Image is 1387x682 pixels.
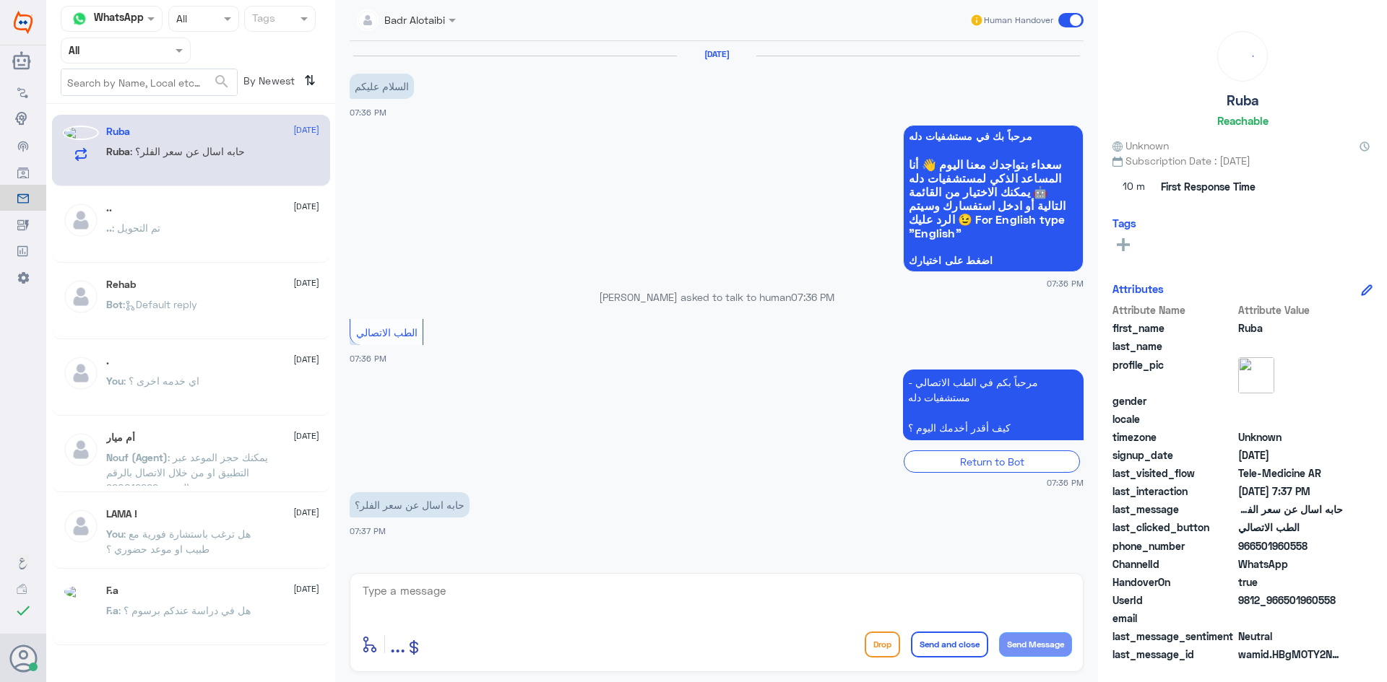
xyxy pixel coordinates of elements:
[390,628,405,660] button: ...
[791,291,834,303] span: 07:36 PM
[1238,629,1343,644] span: 0
[350,526,386,535] span: 07:37 PM
[293,582,319,595] span: [DATE]
[1112,574,1235,590] span: HandoverOn
[1047,476,1084,489] span: 07:36 PM
[106,145,130,157] span: Ruba
[1112,320,1235,336] span: first_name
[1112,282,1164,295] h6: Attributes
[63,508,99,544] img: defaultAdmin.png
[1238,520,1343,535] span: الطب الاتصالي
[124,375,199,387] span: : اي خدمه اخرى ؟
[106,355,109,367] h5: .
[1112,174,1156,200] span: 10 m
[677,49,756,59] h6: [DATE]
[909,255,1078,266] span: اضغط على اختيارك
[1112,429,1235,445] span: timezone
[106,298,123,310] span: Bot
[1238,357,1274,393] img: picture
[1112,611,1235,626] span: email
[112,222,160,234] span: : تم التحويل
[1238,538,1343,554] span: 966501960558
[1112,153,1373,168] span: Subscription Date : [DATE]
[63,585,99,599] img: picture
[904,450,1080,473] div: Return to Bot
[911,631,988,657] button: Send and close
[293,353,319,366] span: [DATE]
[1112,538,1235,554] span: phone_number
[909,131,1078,142] span: مرحباً بك في مستشفيات دله
[238,69,298,97] span: By Newest
[1238,411,1343,427] span: null
[63,355,99,391] img: defaultAdmin.png
[106,451,268,494] span: : يمكنك حجز الموعد عبر التطبيق او من خلال الاتصال بالرقم الموحد 920012222
[213,73,230,90] span: search
[106,126,130,138] h5: Ruba
[350,354,386,363] span: 07:36 PM
[1238,393,1343,408] span: null
[1238,647,1343,662] span: wamid.HBgMOTY2NTAxOTYwNTU4FQIAEhgUM0FBODc2N0VFQUMyMUFFRUIzQUUA
[250,10,275,29] div: Tags
[1238,302,1343,318] span: Attribute Value
[903,370,1084,440] p: 5/9/2025, 7:36 PM
[106,585,118,597] h5: F.a
[213,70,230,94] button: search
[1238,574,1343,590] span: true
[1161,179,1256,194] span: First Response Time
[1238,320,1343,336] span: Ruba
[1112,393,1235,408] span: gender
[1112,502,1235,517] span: last_message
[106,451,168,463] span: Nouf (Agent)
[130,145,245,157] span: : حابه اسال عن سعر الفلر؟
[1112,629,1235,644] span: last_message_sentiment
[1222,35,1263,77] div: loading...
[1112,217,1136,229] h6: Tags
[106,528,124,540] span: You
[1047,277,1084,289] span: 07:36 PM
[14,11,33,34] img: Widebot Logo
[123,298,197,310] span: : Default reply
[999,632,1072,657] button: Send Message
[1112,593,1235,608] span: UserId
[293,506,319,519] span: [DATE]
[1112,357,1235,390] span: profile_pic
[1238,556,1343,572] span: 2
[106,528,251,555] span: : هل ترغب باستشارة فورية مع طبيب او موعد حضوري ؟
[1112,484,1235,499] span: last_interaction
[106,604,118,616] span: F.a
[69,8,90,30] img: whatsapp.png
[106,279,136,291] h5: Rehab
[1227,92,1259,109] h5: Ruba
[118,604,251,616] span: : هل في دراسة عندكم برسوم ؟
[14,602,32,619] i: check
[106,432,135,444] h5: أم ميار
[1217,114,1269,127] h6: Reachable
[106,375,124,387] span: You
[1238,465,1343,481] span: Tele-Medicine AR
[909,157,1078,240] span: سعداء بتواجدك معنا اليوم 👋 أنا المساعد الذكي لمستشفيات دله 🤖 يمكنك الاختيار من القائمة التالية أو...
[63,432,99,468] img: defaultAdmin.png
[63,126,99,140] img: picture
[63,202,99,238] img: defaultAdmin.png
[293,276,319,289] span: [DATE]
[9,644,37,672] button: Avatar
[304,69,316,92] i: ⇅
[293,123,319,136] span: [DATE]
[293,200,319,213] span: [DATE]
[984,14,1053,27] span: Human Handover
[1112,465,1235,481] span: last_visited_flow
[1112,647,1235,662] span: last_message_id
[1112,447,1235,463] span: signup_date
[61,69,237,95] input: Search by Name, Local etc…
[350,108,386,117] span: 07:36 PM
[1112,138,1169,153] span: Unknown
[106,508,137,520] h5: LAMA !
[350,74,414,99] p: 5/9/2025, 7:36 PM
[350,289,1084,305] p: [PERSON_NAME] asked to talk to human
[63,279,99,315] img: defaultAdmin.png
[1112,411,1235,427] span: locale
[1238,611,1343,626] span: null
[293,429,319,442] span: [DATE]
[106,222,112,234] span: ..
[865,631,900,657] button: Drop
